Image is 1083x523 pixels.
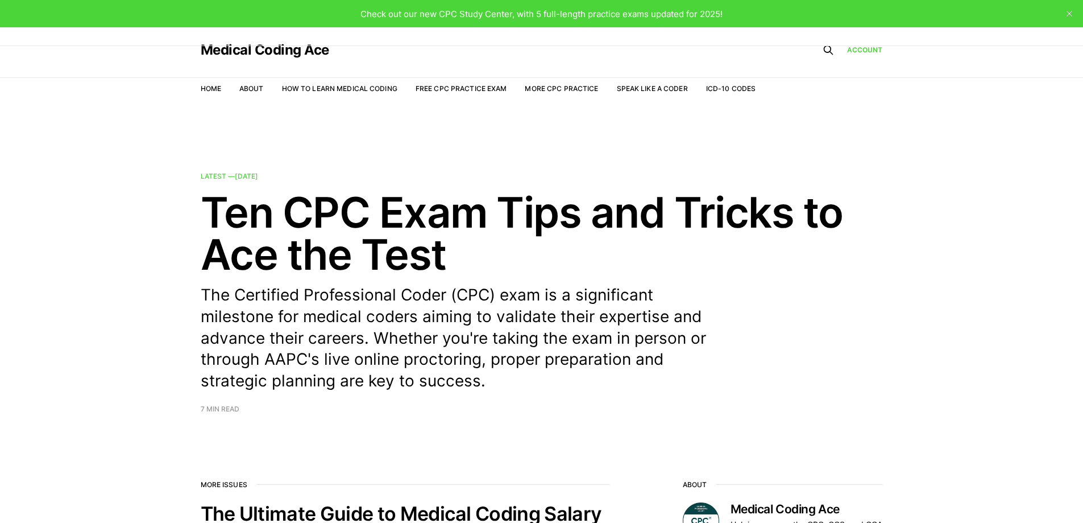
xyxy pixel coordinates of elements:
time: [DATE] [235,172,258,180]
a: Home [201,84,221,93]
span: Latest — [201,172,258,180]
a: ICD-10 Codes [706,84,756,93]
h2: Ten CPC Exam Tips and Tricks to Ace the Test [201,191,883,275]
span: Check out our new CPC Study Center, with 5 full-length practice exams updated for 2025! [360,9,723,19]
p: The Certified Professional Coder (CPC) exam is a significant milestone for medical coders aiming ... [201,285,724,392]
a: Latest —[DATE] Ten CPC Exam Tips and Tricks to Ace the Test The Certified Professional Coder (CPC... [201,173,883,413]
h2: About [683,481,883,489]
a: Medical Coding Ace [201,43,329,57]
a: Account [847,44,883,55]
a: About [239,84,264,93]
span: 7 min read [201,406,239,413]
h3: Medical Coding Ace [731,503,883,516]
button: close [1060,5,1078,23]
a: More CPC Practice [525,84,598,93]
a: Speak Like a Coder [617,84,688,93]
a: Free CPC Practice Exam [416,84,507,93]
a: How to Learn Medical Coding [282,84,397,93]
h2: More issues [201,481,610,489]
